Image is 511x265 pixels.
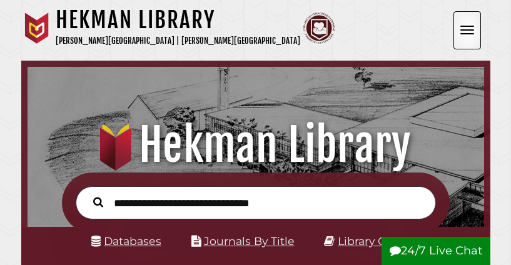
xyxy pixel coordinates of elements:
[56,34,300,48] p: [PERSON_NAME][GEOGRAPHIC_DATA] | [PERSON_NAME][GEOGRAPHIC_DATA]
[91,234,161,247] a: Databases
[35,117,477,172] h1: Hekman Library
[87,194,109,209] button: Search
[303,12,335,44] img: Calvin Theological Seminary
[56,6,300,34] h1: Hekman Library
[453,11,481,49] button: Open the menu
[93,197,103,208] i: Search
[21,12,53,44] img: Calvin University
[204,234,295,247] a: Journals By Title
[338,234,420,247] a: Library Catalog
